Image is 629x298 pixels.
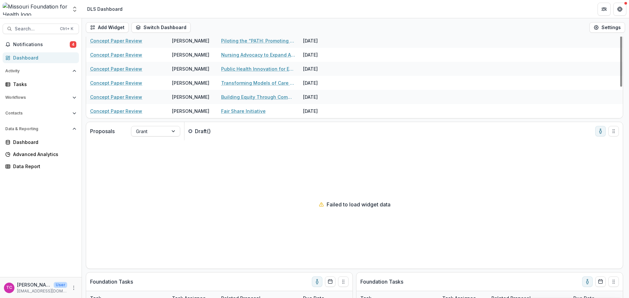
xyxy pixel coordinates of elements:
a: Concept Paper Review [90,79,142,86]
button: Notifications4 [3,39,79,50]
button: Drag [608,126,619,136]
a: Fair Share Initiative [221,108,266,114]
a: Concept Paper Review [90,37,142,44]
button: More [70,284,78,292]
button: Open Workflows [3,92,79,103]
button: Drag [338,276,349,287]
span: Workflows [5,95,70,100]
button: toggle-assigned-to-me [582,276,593,287]
span: Data & Reporting [5,127,70,131]
a: Public Health Innovation for Equity in Rural [US_STATE] [221,65,295,72]
div: Ctrl + K [59,25,75,32]
button: Open Activity [3,66,79,76]
div: [PERSON_NAME] [172,37,209,44]
p: [PERSON_NAME] [17,281,51,288]
nav: breadcrumb [85,4,125,14]
a: Tasks [3,79,79,90]
div: [DATE] [299,76,348,90]
p: Proposals [90,127,115,135]
div: Advanced Analytics [13,151,74,158]
span: Search... [15,26,56,32]
p: [EMAIL_ADDRESS][DOMAIN_NAME] [17,288,67,294]
button: Switch Dashboard [131,22,191,33]
button: toggle-assigned-to-me [595,126,606,136]
p: Foundation Tasks [360,278,403,286]
div: [DATE] [299,34,348,48]
div: Data Report [13,163,74,170]
button: Open entity switcher [70,3,79,16]
span: 4 [70,41,76,48]
div: [PERSON_NAME] [172,65,209,72]
div: [PERSON_NAME] [172,51,209,58]
a: Piloting the “PATH: Promoting Access To Health” Program [221,37,295,44]
a: Nursing Advocacy to Expand Access to Care Through Full Utilization of Advanced Practice Registere... [221,51,295,58]
div: Tasks [13,81,74,88]
a: Transforming Models of Care to Enhance Health Equity in [GEOGRAPHIC_DATA][US_STATE] (TMC) [221,79,295,86]
div: [PERSON_NAME] [172,108,209,114]
button: Search... [3,24,79,34]
a: Concept Paper Review [90,51,142,58]
p: Draft ( ) [195,127,244,135]
div: Dashboard [13,54,74,61]
button: Get Help [613,3,626,16]
img: Missouri Foundation for Health logo [3,3,67,16]
button: Open Data & Reporting [3,124,79,134]
span: Contacts [5,111,70,115]
div: [DATE] [299,90,348,104]
p: User [54,282,67,288]
p: Failed to load widget data [327,201,391,208]
a: Concept Paper Review [90,65,142,72]
button: Drag [608,276,619,287]
a: Dashboard [3,52,79,63]
a: Data Report [3,161,79,172]
div: DLS Dashboard [87,6,123,12]
button: Calendar [595,276,606,287]
a: Building Equity Through Community Finance - CPSEMO’s Path to CDFI Certification [221,94,295,100]
button: Partners [598,3,611,16]
div: Dashboard [13,139,74,146]
button: Add Widget [86,22,129,33]
button: toggle-assigned-to-me [312,276,322,287]
div: Tori Cope [6,286,12,290]
a: Dashboard [3,137,79,148]
a: Concept Paper Review [90,108,142,114]
button: Open Contacts [3,108,79,118]
button: Settings [589,22,625,33]
div: [DATE] [299,104,348,118]
div: [DATE] [299,62,348,76]
span: Activity [5,69,70,73]
a: Concept Paper Review [90,94,142,100]
div: [DATE] [299,48,348,62]
button: Calendar [325,276,335,287]
a: Advanced Analytics [3,149,79,160]
span: Notifications [13,42,70,47]
p: Foundation Tasks [90,278,133,286]
div: [PERSON_NAME] [172,79,209,86]
div: [PERSON_NAME] [172,94,209,100]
